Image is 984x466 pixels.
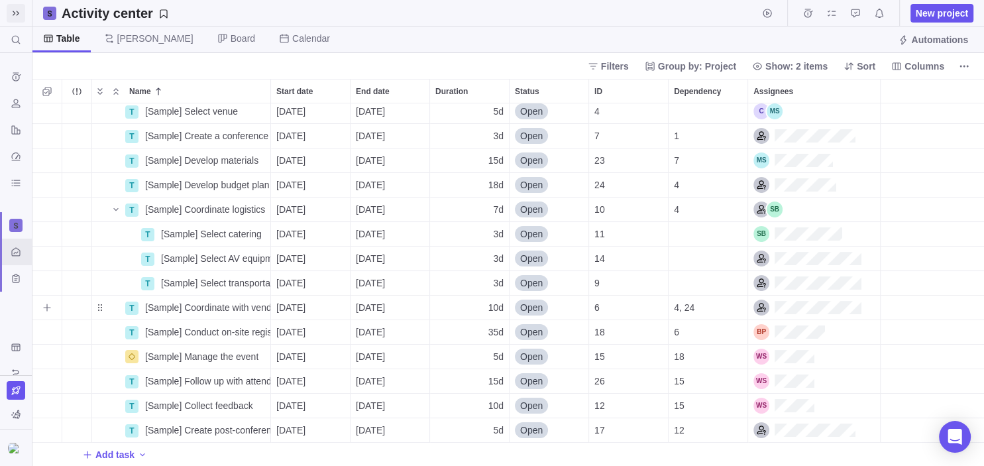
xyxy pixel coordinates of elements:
span: Board [231,32,255,45]
div: T [141,253,154,266]
div: Trouble indication [62,124,92,148]
div: Dependency [669,296,748,320]
div: T [125,302,138,315]
div: Start date [271,80,350,103]
span: Automations [911,33,968,46]
div: [Sample] Select catering [156,222,270,246]
div: Status [510,124,589,148]
div: Assignees [748,296,881,320]
div: Trouble indication [62,418,92,443]
div: Start date [271,320,351,345]
div: Dependency [669,345,748,369]
span: Add sub-activity [38,298,56,317]
span: Group by: Project [658,60,736,73]
div: End date [351,124,430,148]
span: Assignees [753,85,793,98]
span: 4, 24 [674,301,694,314]
a: Upgrade now (Trial ends in 15 days) [7,381,25,400]
div: End date [351,271,430,296]
span: Group by: Project [639,57,741,76]
span: Add activity [137,445,148,464]
div: Logistics Coordinator [753,202,769,217]
span: [PERSON_NAME] [117,32,193,45]
div: Brad Purdue [753,324,769,340]
span: [Sample] Conduct on-site registration [145,325,270,339]
img: Show [8,443,24,453]
span: [DATE] [276,154,305,167]
div: T [125,424,138,437]
span: Status [515,85,539,98]
span: 3d [493,227,504,241]
span: 10 [594,203,605,216]
span: Sort [857,60,875,73]
div: T [125,154,138,168]
span: [DATE] [356,227,385,241]
span: Start timer [758,4,777,23]
div: Assignees [748,148,881,173]
span: Open [520,301,543,314]
div: End date [351,369,430,394]
div: 9 [589,271,668,295]
div: Duration [430,148,510,173]
span: My assignments [822,4,841,23]
div: Assignees [748,320,881,345]
div: 23 [589,148,668,172]
span: [DATE] [276,203,305,216]
div: End date [351,99,430,124]
div: Start date [271,271,351,296]
div: Dependency [669,80,747,103]
div: Logistics Coordinator [753,251,769,266]
a: Notifications [870,10,889,21]
div: T [125,179,138,192]
span: [Sample] Select catering [161,227,262,241]
span: Calendar [292,32,330,45]
span: [Sample] Coordinate with vendors and sponsors [145,301,270,314]
span: Show: 2 items [765,60,828,73]
div: ID [589,296,669,320]
div: ID [589,369,669,394]
div: Start date [271,198,351,222]
div: Open [510,271,588,295]
div: Dependency [669,320,748,345]
span: Notifications [870,4,889,23]
div: Start date [271,369,351,394]
span: Columns [886,57,950,76]
span: 18d [488,178,504,192]
div: ID [589,345,669,369]
div: Duration [430,394,510,418]
span: 23 [594,154,605,167]
div: Dependency [669,148,748,173]
div: Assignees [748,247,881,271]
span: [DATE] [356,252,385,265]
span: [Sample] Select venue [145,105,238,118]
div: [Sample] Select venue [140,99,270,123]
a: My assignments [822,10,841,21]
div: Start date [271,99,351,124]
div: [Sample] Create a conference program [140,124,270,148]
div: Name [92,296,271,320]
div: ID [589,80,668,103]
div: Name [92,222,271,247]
span: Start date [276,85,313,98]
div: T [141,277,154,290]
span: [DATE] [356,301,385,314]
div: Open [510,148,588,172]
div: Status [510,345,589,369]
div: ID [589,173,669,198]
div: Status [510,369,589,394]
span: Table [56,32,80,45]
div: Open [510,296,588,320]
div: Status [510,271,589,296]
div: Open [510,320,588,344]
div: End date [351,198,430,222]
div: ID [589,271,669,296]
div: ID [589,418,669,443]
div: Trouble indication [62,148,92,173]
h2: Activity center [62,4,153,23]
span: [DATE] [356,276,385,290]
div: Status [510,148,589,173]
div: End date [351,222,430,247]
div: Duration [430,99,510,124]
div: Trouble indication [62,247,92,271]
div: T [125,130,138,143]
